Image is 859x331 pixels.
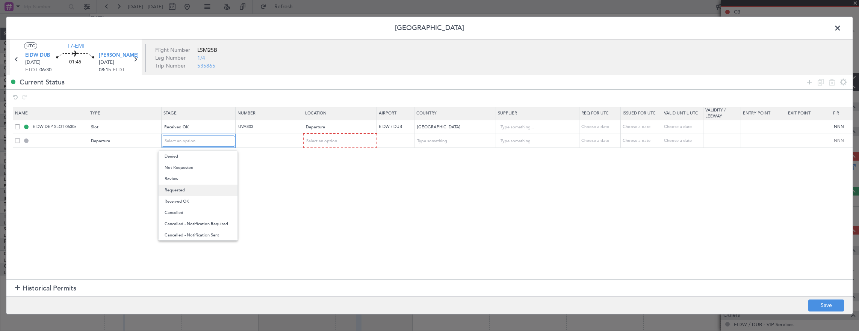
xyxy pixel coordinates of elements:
[165,218,231,230] span: Cancelled - Notification Required
[165,173,231,185] span: Review
[165,185,231,196] span: Requested
[165,151,231,162] span: Denied
[165,162,231,173] span: Not Requested
[165,207,231,218] span: Cancelled
[165,196,231,207] span: Received OK
[165,230,231,241] span: Cancelled - Notification Sent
